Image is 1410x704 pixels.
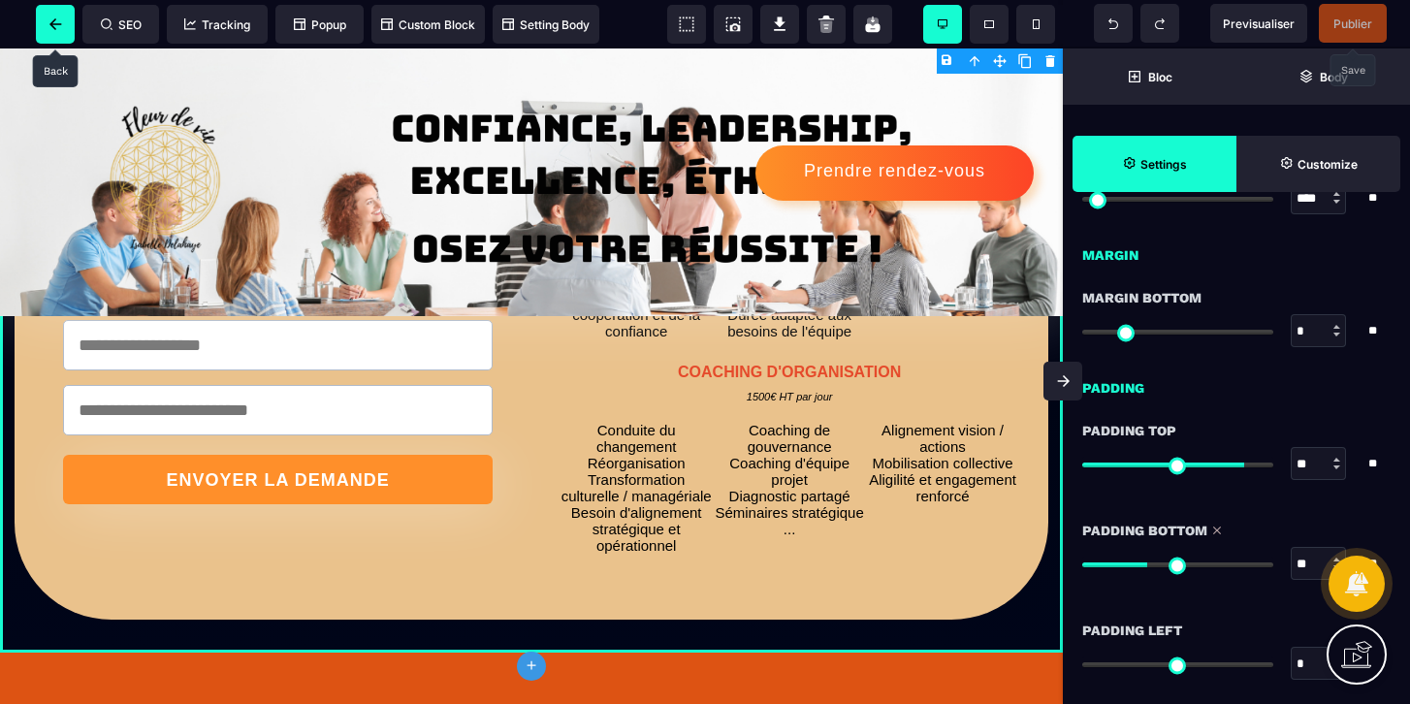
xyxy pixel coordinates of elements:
[714,5,753,44] span: Screenshot
[294,17,346,32] span: Popup
[1073,136,1236,192] span: Settings
[1333,16,1372,31] span: Publier
[1236,136,1400,192] span: Open Style Manager
[755,97,1034,152] button: Prendre rendez-vous
[1140,157,1187,172] strong: Settings
[1320,70,1348,84] strong: Body
[866,373,1019,456] text: Alignement vision / actions Mobilisation collective Aligilité et engagement renforcé
[1210,4,1307,43] span: Preview
[1236,48,1410,105] span: Open Layer Manager
[713,373,866,494] text: Coaching de gouvernance Coaching d'équipe projet Diagnostic partagé Séminaires stratégique ...
[667,5,706,44] span: View components
[1063,367,1410,400] div: Padding
[1148,70,1172,84] strong: Bloc
[184,17,250,32] span: Tracking
[1082,419,1176,442] span: Padding Top
[1082,519,1207,542] span: Padding Bottom
[1082,286,1202,309] span: Margin Bottom
[1298,157,1358,172] strong: Customize
[1063,48,1236,105] span: Open Blocks
[678,315,901,332] b: COACHING D'ORGANISATION
[1063,234,1410,267] div: Margin
[560,373,713,505] text: Conduite du changement Réorganisation Transformation culturelle / managériale Besoin d'alignement...
[1223,16,1295,31] span: Previsualiser
[1082,619,1182,642] span: Padding Left
[381,17,475,32] span: Custom Block
[101,17,142,32] span: SEO
[502,17,590,32] span: Setting Body
[63,406,493,456] button: ENVOYER LA DEMANDE
[574,337,1005,359] text: 1500€ HT par jour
